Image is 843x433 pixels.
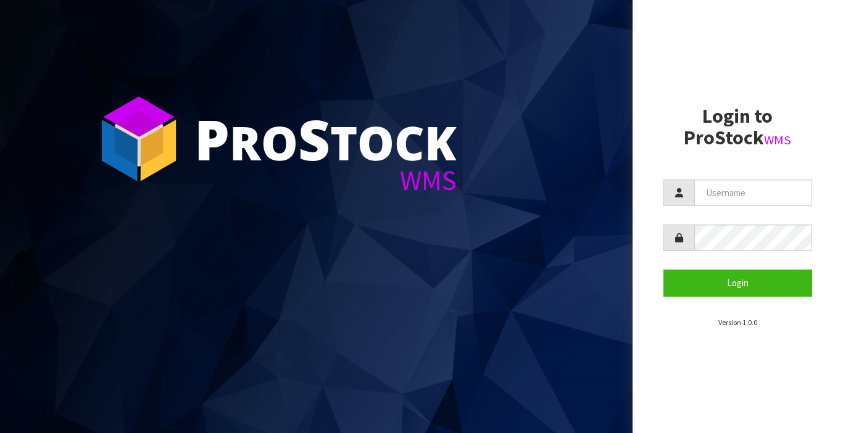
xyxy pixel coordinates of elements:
[93,93,185,185] img: ProStock Cube
[298,101,330,176] span: S
[663,270,813,296] button: Login
[718,318,757,327] small: Version 1.0.0
[663,105,813,149] h2: Login to ProStock
[194,167,457,194] div: WMS
[694,179,813,206] input: Username
[194,111,457,167] div: ro tock
[764,132,791,148] small: WMS
[194,101,230,176] span: P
